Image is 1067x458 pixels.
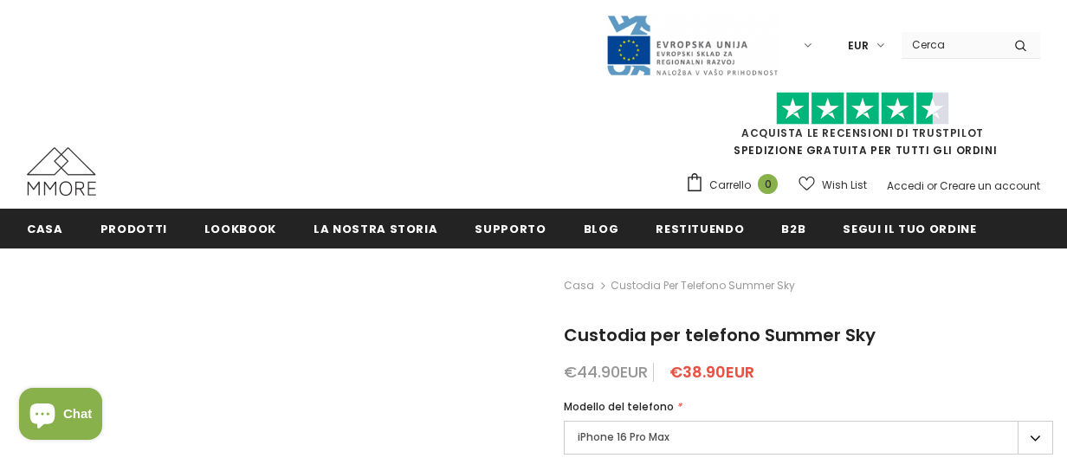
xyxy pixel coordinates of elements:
span: B2B [781,221,805,237]
a: Carrello 0 [685,172,786,198]
span: La nostra storia [314,221,437,237]
img: Javni Razpis [605,14,779,77]
span: supporto [475,221,546,237]
span: Custodia per telefono Summer Sky [611,275,795,296]
a: Segui il tuo ordine [843,209,976,248]
a: Creare un account [940,178,1040,193]
a: Lookbook [204,209,276,248]
a: Accedi [887,178,924,193]
span: 0 [758,174,778,194]
span: Restituendo [656,221,744,237]
span: Blog [584,221,619,237]
span: SPEDIZIONE GRATUITA PER TUTTI GLI ORDINI [685,100,1040,158]
span: Modello del telefono [564,399,674,414]
inbox-online-store-chat: Shopify online store chat [14,388,107,444]
span: Carrello [709,177,751,194]
input: Search Site [902,32,1001,57]
img: Casi MMORE [27,147,96,196]
a: B2B [781,209,805,248]
a: supporto [475,209,546,248]
a: Javni Razpis [605,37,779,52]
span: Casa [27,221,63,237]
span: Segui il tuo ordine [843,221,976,237]
span: EUR [848,37,869,55]
a: Casa [27,209,63,248]
span: Wish List [822,177,867,194]
span: Custodia per telefono Summer Sky [564,323,876,347]
span: Prodotti [100,221,167,237]
a: La nostra storia [314,209,437,248]
span: €44.90EUR [564,361,648,383]
span: or [927,178,937,193]
a: Restituendo [656,209,744,248]
a: Blog [584,209,619,248]
a: Acquista le recensioni di TrustPilot [741,126,984,140]
img: Fidati di Pilot Stars [776,92,949,126]
span: €38.90EUR [669,361,754,383]
a: Prodotti [100,209,167,248]
a: Wish List [799,170,867,200]
label: iPhone 16 Pro Max [564,421,1053,455]
a: Casa [564,275,594,296]
span: Lookbook [204,221,276,237]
